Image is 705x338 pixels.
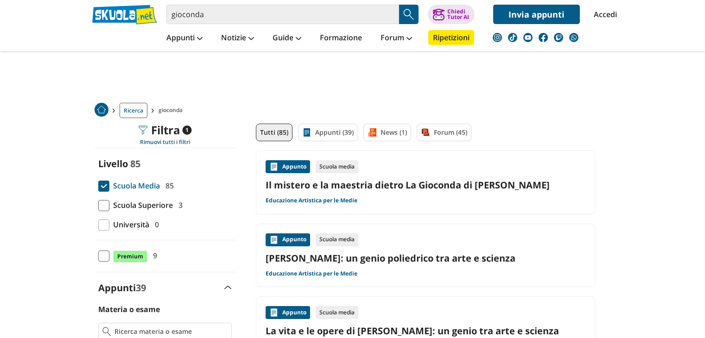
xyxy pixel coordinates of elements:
[164,30,205,47] a: Appunti
[447,9,469,20] div: Chiedi Tutor AI
[182,125,191,135] span: 1
[266,197,357,204] a: Educazione Artistica per le Medie
[266,252,585,264] a: [PERSON_NAME]: un genio poliedrico tra arte e scienza
[269,235,279,244] img: Appunti contenuto
[399,5,419,24] button: Search Button
[95,138,235,146] div: Rimuovi tutti i filtri
[136,282,146,294] span: 39
[368,128,377,137] img: News filtro contenuto
[114,327,227,336] input: Ricerca materia o esame
[138,125,147,135] img: Filtra filtri mobile
[269,308,279,317] img: Appunti contenuto
[539,33,548,42] img: facebook
[316,306,358,319] div: Scuola media
[256,124,292,141] a: Tutti (85)
[162,180,174,192] span: 85
[363,124,411,141] a: News (1)
[421,128,430,137] img: Forum filtro contenuto
[569,33,578,42] img: WhatsApp
[95,103,108,118] a: Home
[159,103,186,118] span: gioconda
[523,33,533,42] img: youtube
[554,33,563,42] img: twitch
[378,30,414,47] a: Forum
[219,30,256,47] a: Notizie
[302,128,311,137] img: Appunti filtro contenuto
[175,199,183,211] span: 3
[113,250,147,263] span: Premium
[224,286,232,289] img: Apri e chiudi sezione
[102,327,111,336] img: Ricerca materia o esame
[508,33,517,42] img: tiktok
[98,304,160,314] label: Materia o esame
[266,306,310,319] div: Appunto
[428,5,475,24] button: ChiediTutor AI
[270,30,304,47] a: Guide
[428,30,474,45] a: Ripetizioni
[166,5,399,24] input: Cerca appunti, riassunti o versioni
[98,282,146,294] label: Appunti
[120,103,147,118] a: Ricerca
[109,219,149,231] span: Università
[493,33,502,42] img: instagram
[594,5,613,24] a: Accedi
[266,160,310,173] div: Appunto
[95,103,108,117] img: Home
[266,270,357,277] a: Educazione Artistica per le Medie
[318,30,364,47] a: Formazione
[109,199,173,211] span: Scuola Superiore
[138,124,191,137] div: Filtra
[316,233,358,246] div: Scuola media
[493,5,580,24] a: Invia appunti
[149,250,157,262] span: 9
[402,7,416,21] img: Cerca appunti, riassunti o versioni
[266,233,310,246] div: Appunto
[266,325,585,337] a: La vita e le opere di [PERSON_NAME]: un genio tra arte e scienza
[98,157,128,170] label: Livello
[298,124,358,141] a: Appunti (39)
[417,124,471,141] a: Forum (45)
[151,219,159,231] span: 0
[269,162,279,171] img: Appunti contenuto
[109,180,160,192] span: Scuola Media
[316,160,358,173] div: Scuola media
[130,157,140,170] span: 85
[266,179,585,191] a: Il mistero e la maestria dietro La Gioconda di [PERSON_NAME]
